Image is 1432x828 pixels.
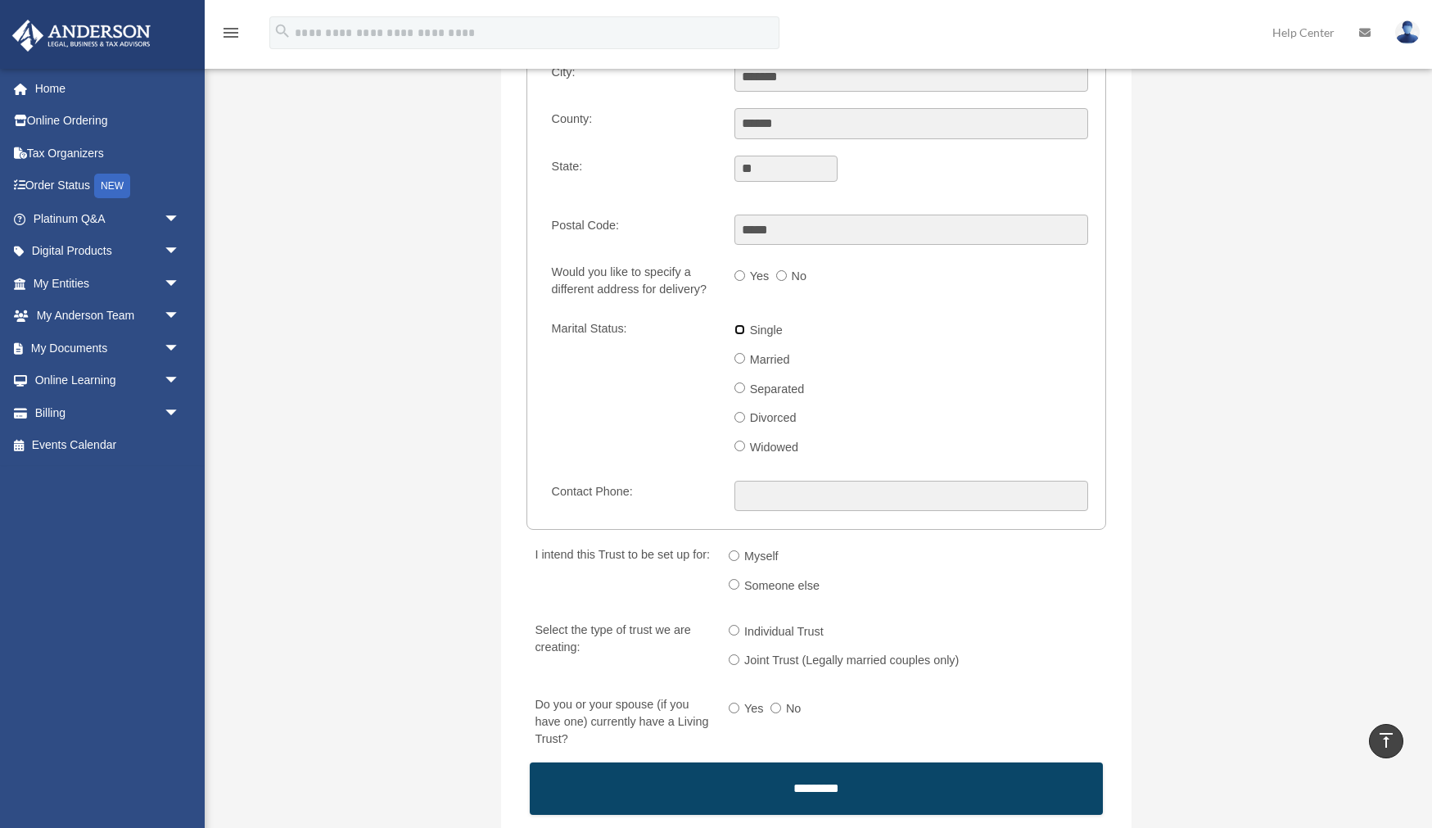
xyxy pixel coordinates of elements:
span: arrow_drop_down [164,396,197,430]
a: My Documentsarrow_drop_down [11,332,205,364]
label: Separated [745,377,811,403]
a: menu [221,29,241,43]
label: Divorced [745,406,803,432]
label: Someone else [739,573,826,600]
a: My Anderson Teamarrow_drop_down [11,300,205,333]
label: Would you like to specify a different address for delivery? [544,261,721,301]
label: No [787,265,814,291]
i: vertical_align_top [1376,731,1396,750]
label: Joint Trust (Legally married couples only) [739,649,966,675]
label: State: [544,156,721,198]
label: Yes [739,696,770,722]
a: Home [11,72,205,105]
span: arrow_drop_down [164,202,197,236]
label: Individual Trust [739,619,830,645]
a: Digital Productsarrow_drop_down [11,235,205,268]
span: arrow_drop_down [164,300,197,333]
a: Billingarrow_drop_down [11,396,205,429]
label: City: [544,61,721,93]
span: arrow_drop_down [164,364,197,398]
a: vertical_align_top [1369,724,1403,758]
label: Do you or your spouse (if you have one) currently have a Living Trust? [528,694,716,751]
span: arrow_drop_down [164,267,197,301]
label: Single [745,319,789,345]
a: Platinum Q&Aarrow_drop_down [11,202,205,235]
i: menu [221,23,241,43]
a: Tax Organizers [11,137,205,170]
label: No [781,696,808,722]
label: Married [745,347,797,373]
span: arrow_drop_down [164,332,197,365]
label: Select the type of trust we are creating: [528,619,716,677]
a: My Entitiesarrow_drop_down [11,267,205,300]
a: Online Learningarrow_drop_down [11,364,205,397]
a: Online Ordering [11,105,205,138]
div: NEW [94,174,130,198]
label: Widowed [745,435,806,461]
span: arrow_drop_down [164,235,197,269]
img: Anderson Advisors Platinum Portal [7,20,156,52]
img: User Pic [1395,20,1420,44]
a: Events Calendar [11,429,205,462]
label: Yes [745,265,776,291]
a: Order StatusNEW [11,170,205,203]
label: County: [544,108,721,139]
label: I intend this Trust to be set up for: [528,545,716,603]
label: Postal Code: [544,215,721,246]
label: Marital Status: [544,319,721,464]
i: search [273,22,291,40]
label: Myself [739,545,785,571]
label: Contact Phone: [544,481,721,512]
